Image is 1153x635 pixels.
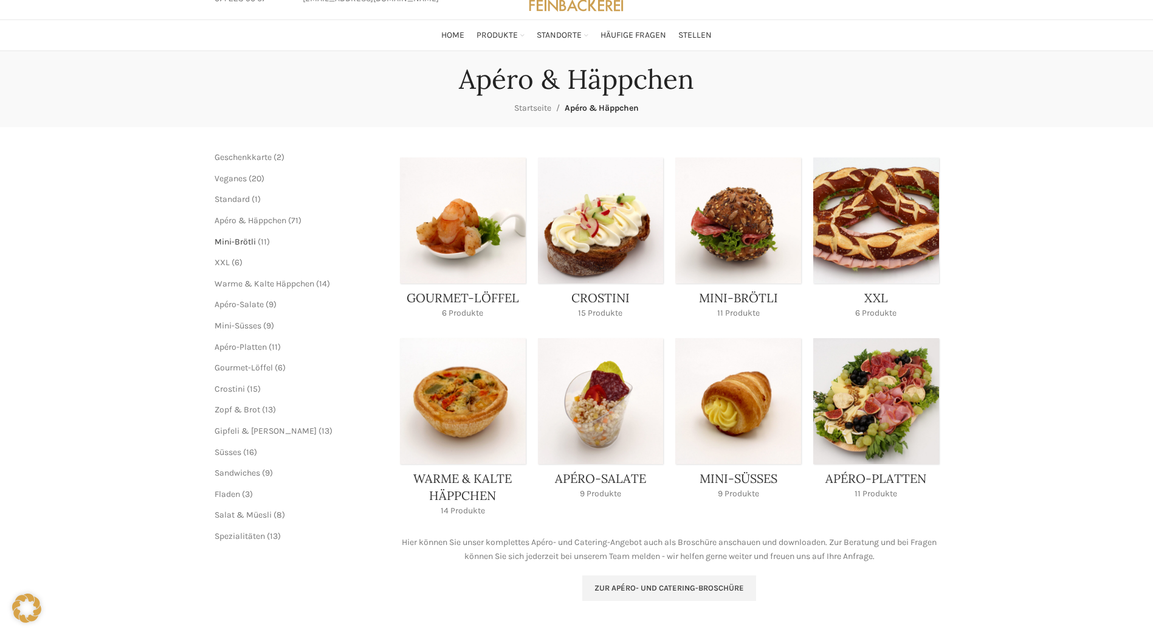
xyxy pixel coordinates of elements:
[215,363,273,373] a: Gourmet-Löffel
[441,30,464,41] span: Home
[215,468,260,478] a: Sandwiches
[537,30,582,41] span: Standorte
[250,384,258,394] span: 15
[678,30,712,41] span: Stellen
[537,23,588,47] a: Standorte
[675,158,801,326] a: Product category mini-broetli
[252,173,261,184] span: 20
[215,215,286,226] a: Apéro & Häppchen
[269,299,274,310] span: 9
[813,158,939,326] a: Product category xxl
[277,510,282,520] span: 8
[441,23,464,47] a: Home
[261,237,267,247] span: 11
[601,23,666,47] a: Häufige Fragen
[215,510,272,520] a: Salat & Müesli
[266,321,271,331] span: 9
[278,363,283,373] span: 6
[265,404,273,415] span: 13
[215,404,260,415] a: Zopf & Brot
[208,23,945,47] div: Main navigation
[246,447,254,457] span: 16
[215,173,247,184] a: Veganes
[477,23,525,47] a: Produkte
[678,23,712,47] a: Stellen
[459,63,694,95] h1: Apéro & Häppchen
[538,158,664,326] a: Product category crostini
[675,338,801,507] a: Product category mini-suesses
[319,279,327,289] span: 14
[265,468,270,478] span: 9
[601,30,666,41] span: Häufige Fragen
[565,103,639,113] span: Apéro & Häppchen
[215,447,241,457] a: Süsses
[215,342,267,352] a: Apéro-Platten
[813,338,939,507] a: Product category apero-platten
[582,575,756,601] a: Zur Apéro- und Catering-Broschüre
[477,30,518,41] span: Produkte
[272,342,278,352] span: 11
[538,338,664,507] a: Product category apero-salate
[215,279,314,289] a: Warme & Kalte Häppchen
[215,384,245,394] a: Crostini
[215,237,256,247] a: Mini-Brötli
[400,536,939,563] p: Hier können Sie unser komplettes Apéro- und Catering-Angebot auch als Broschüre anschauen und dow...
[400,338,526,524] a: Product category haeppchen
[215,531,265,541] a: Spezialitäten
[514,103,551,113] a: Startseite
[277,152,281,162] span: 2
[594,583,744,593] span: Zur Apéro- und Catering-Broschüre
[255,194,258,204] span: 1
[245,489,250,499] span: 3
[215,426,317,436] a: Gipfeli & [PERSON_NAME]
[322,426,329,436] span: 13
[270,531,278,541] span: 13
[400,158,526,326] a: Product category gourmet-loeffel
[215,152,272,162] a: Geschenkkarte
[215,257,230,268] a: XXL
[215,299,264,310] a: Apéro-Salate
[215,194,250,204] a: Standard
[291,215,298,226] span: 71
[215,489,240,499] a: Fladen
[235,257,239,268] span: 6
[215,321,261,331] a: Mini-Süsses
